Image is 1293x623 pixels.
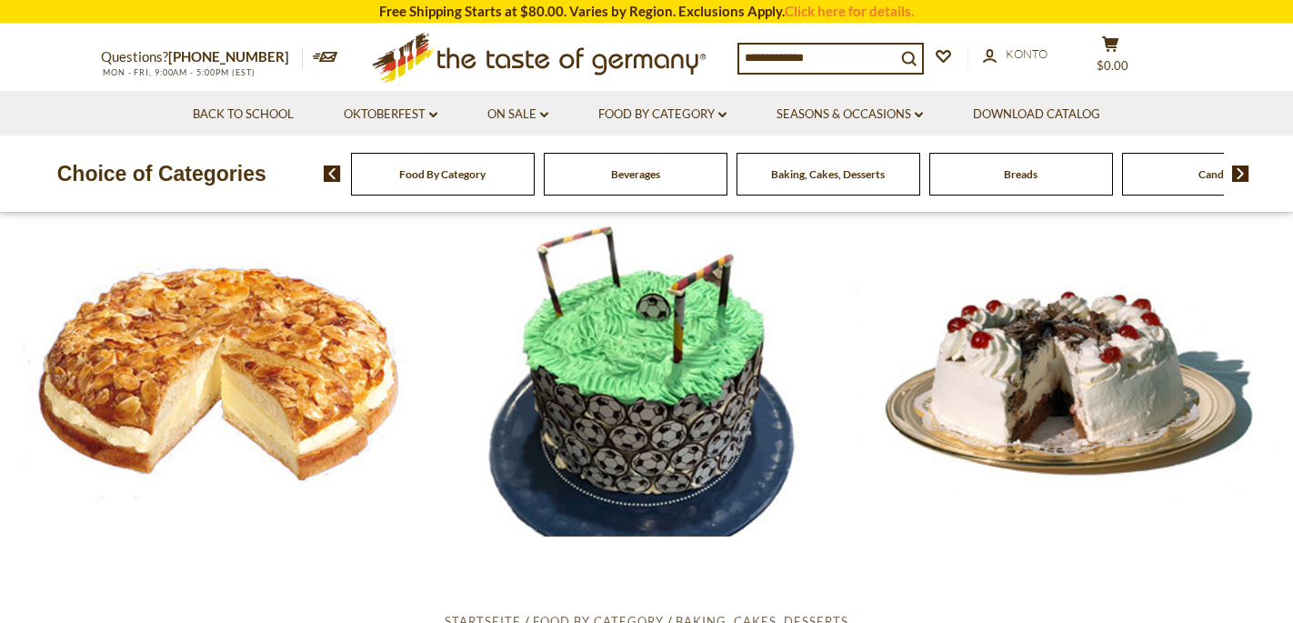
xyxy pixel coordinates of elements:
[487,105,548,125] a: On Sale
[1006,46,1047,61] span: Konto
[1198,167,1229,181] a: Candy
[1232,166,1249,182] img: next arrow
[785,3,914,19] a: Click here for details.
[399,167,486,181] a: Food By Category
[973,105,1100,125] a: Download Catalog
[1004,167,1037,181] a: Breads
[777,105,923,125] a: Seasons & Occasions
[598,105,727,125] a: Food By Category
[771,167,885,181] a: Baking, Cakes, Desserts
[1097,58,1128,73] span: $0.00
[101,67,256,77] span: MON - FRI, 9:00AM - 5:00PM (EST)
[101,45,303,69] p: Questions?
[193,105,294,125] a: Back to School
[344,105,437,125] a: Oktoberfest
[1083,35,1138,81] button: $0.00
[983,45,1047,65] a: Konto
[324,166,341,182] img: previous arrow
[611,167,660,181] a: Beverages
[168,48,289,65] a: [PHONE_NUMBER]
